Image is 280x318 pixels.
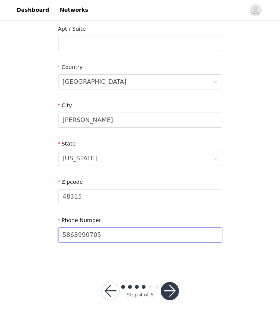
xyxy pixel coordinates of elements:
div: United States [63,75,127,89]
label: City [58,102,72,108]
label: State [58,141,76,147]
i: icon: down [213,156,218,161]
div: avatar [252,4,259,16]
a: Dashboard [12,2,54,19]
div: Michigan [63,151,97,166]
i: icon: down [213,80,218,85]
label: Zipcode [58,179,83,185]
label: Apt / Suite [58,26,86,32]
label: Phone Number [58,217,101,223]
a: Networks [55,2,93,19]
label: Country [58,64,83,70]
div: Step 4 of 6 [127,291,153,299]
